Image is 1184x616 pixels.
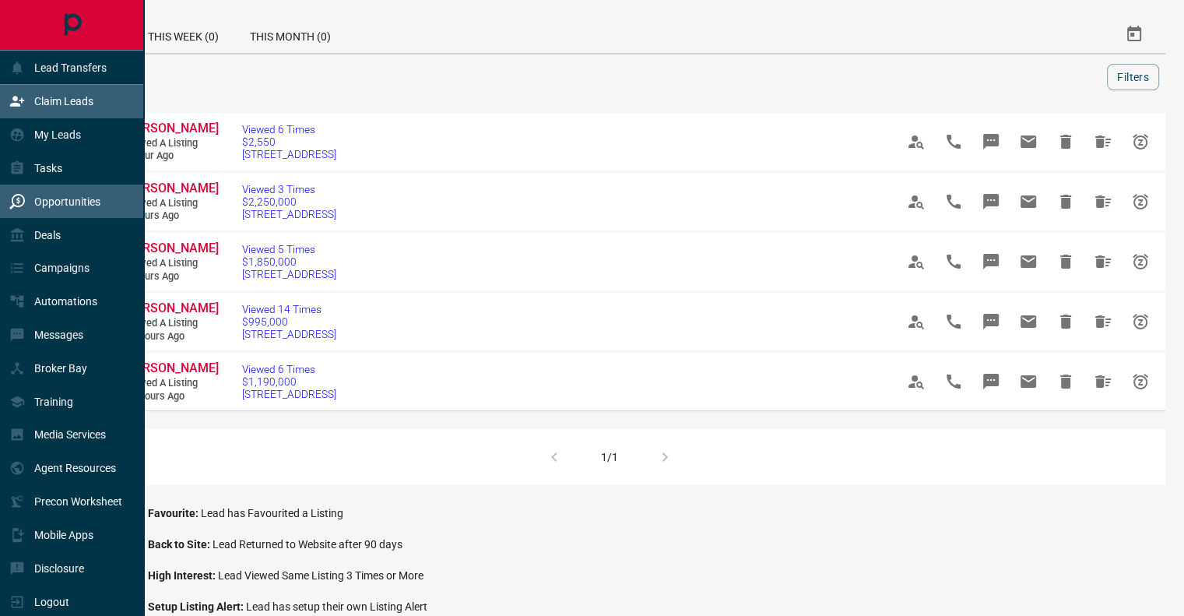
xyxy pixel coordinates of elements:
[125,301,219,315] span: [PERSON_NAME]
[242,136,336,148] span: $2,550
[242,363,336,375] span: Viewed 6 Times
[125,301,218,317] a: [PERSON_NAME]
[935,123,972,160] span: Call
[972,243,1010,280] span: Message
[246,600,427,613] span: Lead has setup their own Listing Alert
[972,123,1010,160] span: Message
[1115,16,1153,53] button: Select Date Range
[125,330,218,343] span: 16 hours ago
[242,183,336,220] a: Viewed 3 Times$2,250,000[STREET_ADDRESS]
[242,123,336,160] a: Viewed 6 Times$2,550[STREET_ADDRESS]
[972,183,1010,220] span: Message
[125,241,218,257] a: [PERSON_NAME]
[1084,183,1122,220] span: Hide All from Priya Bharwani
[935,303,972,340] span: Call
[1122,303,1159,340] span: Snooze
[125,257,218,270] span: Viewed a Listing
[125,150,218,163] span: 1 hour ago
[898,363,935,400] span: View Profile
[148,600,246,613] span: Setup Listing Alert
[1084,123,1122,160] span: Hide All from Marc Bernardes
[1084,243,1122,280] span: Hide All from Priya Bharwani
[125,209,218,223] span: 2 hours ago
[1122,123,1159,160] span: Snooze
[1010,123,1047,160] span: Email
[148,538,213,551] span: Back to Site
[125,121,219,136] span: [PERSON_NAME]
[935,243,972,280] span: Call
[1047,183,1084,220] span: Hide
[125,181,218,197] a: [PERSON_NAME]
[218,569,423,582] span: Lead Viewed Same Listing 3 Times or More
[1047,123,1084,160] span: Hide
[1084,303,1122,340] span: Hide All from Priya Bharwani
[1010,363,1047,400] span: Email
[1010,183,1047,220] span: Email
[242,255,336,268] span: $1,850,000
[132,16,234,53] div: This Week (0)
[125,197,218,210] span: Viewed a Listing
[898,303,935,340] span: View Profile
[242,195,336,208] span: $2,250,000
[234,16,346,53] div: This Month (0)
[601,451,618,463] div: 1/1
[242,268,336,280] span: [STREET_ADDRESS]
[148,569,218,582] span: High Interest
[125,270,218,283] span: 2 hours ago
[242,243,336,280] a: Viewed 5 Times$1,850,000[STREET_ADDRESS]
[125,361,219,375] span: [PERSON_NAME]
[125,377,218,390] span: Viewed a Listing
[125,390,218,403] span: 16 hours ago
[898,243,935,280] span: View Profile
[201,507,343,519] span: Lead has Favourited a Listing
[242,375,336,388] span: $1,190,000
[242,243,336,255] span: Viewed 5 Times
[242,303,336,340] a: Viewed 14 Times$995,000[STREET_ADDRESS]
[1107,64,1159,90] button: Filters
[898,123,935,160] span: View Profile
[1122,183,1159,220] span: Snooze
[1047,243,1084,280] span: Hide
[972,303,1010,340] span: Message
[242,363,336,400] a: Viewed 6 Times$1,190,000[STREET_ADDRESS]
[1047,303,1084,340] span: Hide
[242,148,336,160] span: [STREET_ADDRESS]
[242,123,336,136] span: Viewed 6 Times
[242,303,336,315] span: Viewed 14 Times
[242,388,336,400] span: [STREET_ADDRESS]
[1122,243,1159,280] span: Snooze
[125,121,218,137] a: [PERSON_NAME]
[972,363,1010,400] span: Message
[1047,363,1084,400] span: Hide
[1084,363,1122,400] span: Hide All from Priya Bharwani
[1010,303,1047,340] span: Email
[125,241,219,255] span: [PERSON_NAME]
[1010,243,1047,280] span: Email
[125,181,219,195] span: [PERSON_NAME]
[242,315,336,328] span: $995,000
[125,137,218,150] span: Viewed a Listing
[935,183,972,220] span: Call
[242,183,336,195] span: Viewed 3 Times
[242,328,336,340] span: [STREET_ADDRESS]
[1122,363,1159,400] span: Snooze
[148,507,201,519] span: Favourite
[242,208,336,220] span: [STREET_ADDRESS]
[125,317,218,330] span: Viewed a Listing
[935,363,972,400] span: Call
[213,538,402,551] span: Lead Returned to Website after 90 days
[898,183,935,220] span: View Profile
[125,361,218,377] a: [PERSON_NAME]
